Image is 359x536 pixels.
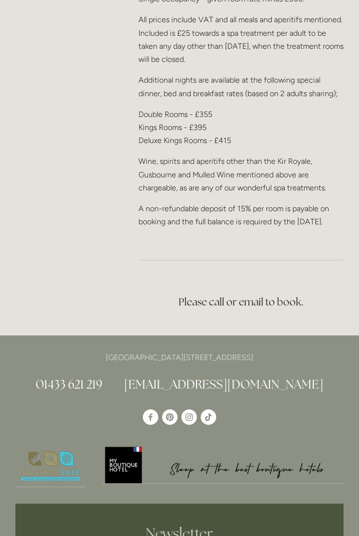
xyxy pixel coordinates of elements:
[162,409,178,425] a: Pinterest
[102,446,344,483] img: My Boutique Hotel - Logo
[124,377,323,392] a: [EMAIL_ADDRESS][DOMAIN_NAME]
[138,292,344,312] h3: Please call or email to book.
[15,351,344,364] p: [GEOGRAPHIC_DATA][STREET_ADDRESS]
[36,377,102,392] a: 01433 621 219
[143,409,158,425] a: Losehill House Hotel & Spa
[15,446,85,487] img: Nature's Safe - Logo
[181,409,197,425] a: Instagram
[138,13,344,66] p: All prices include VAT and all meals and aperitifs mentioned. Included is £25 towards a spa treat...
[15,446,85,487] a: Nature's Safe - Logo
[201,409,216,425] a: TikTok
[138,155,344,194] p: Wine, spirits and aperitifs other than the Kir Royale, Gusbourne and Mulled Wine mentioned above ...
[138,108,344,147] p: Double Rooms - £355 Kings Rooms - £395 Deluxe Kings Rooms - £415
[138,202,344,228] p: A non-refundable deposit of 15% per room is payable on booking and the full balance is required b...
[138,73,344,100] p: Additional nights are available at the following special dinner, bed and breakfast rates (based o...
